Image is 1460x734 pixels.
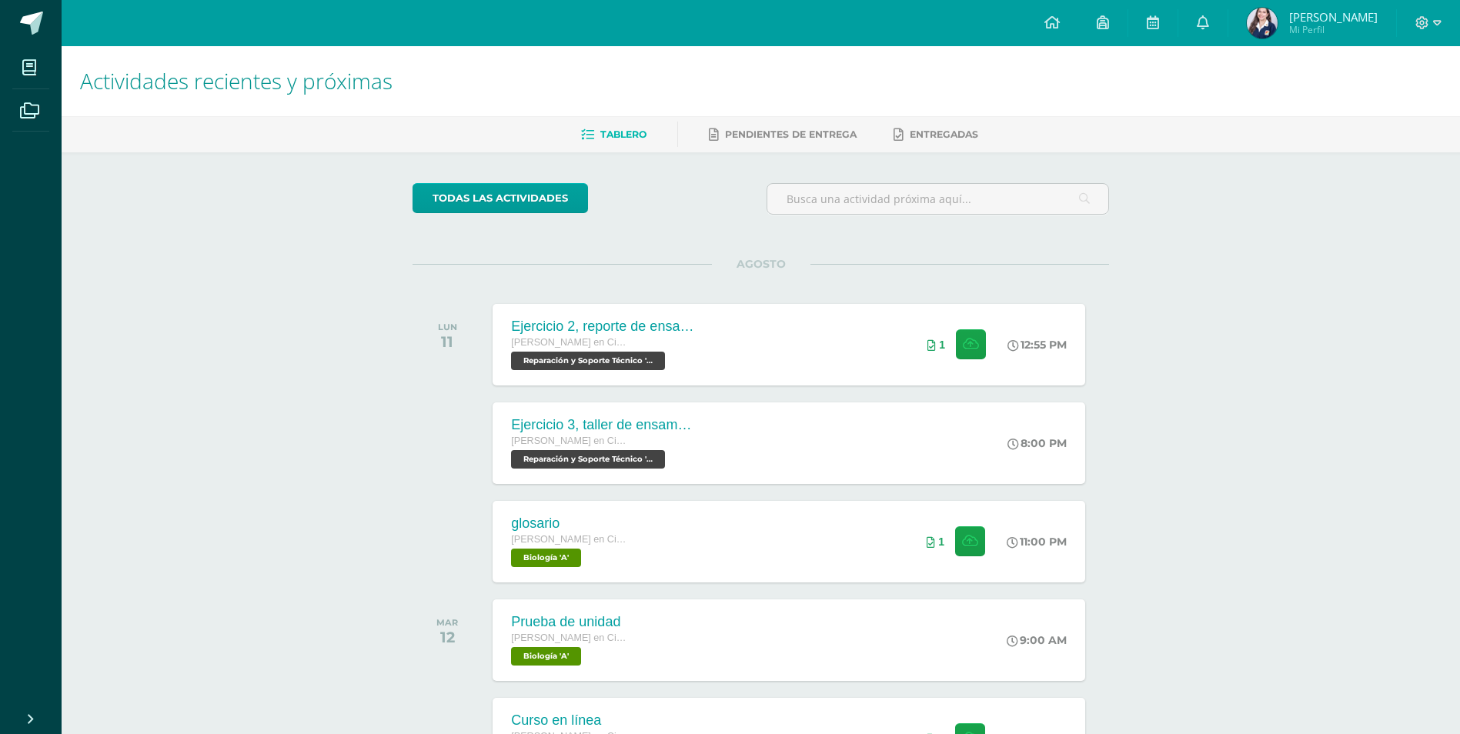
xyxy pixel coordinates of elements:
a: Pendientes de entrega [709,122,857,147]
div: LUN [438,322,457,332]
span: [PERSON_NAME] en Ciencias y Letras con Orientación en Computación [511,435,626,446]
div: Archivos entregados [927,535,944,548]
span: Tablero [600,128,646,140]
span: [PERSON_NAME] en Ciencias y Letras con Orientación en Computación [511,534,626,545]
div: 11 [438,332,457,351]
div: Curso en línea [511,712,669,729]
span: Reparación y Soporte Técnico 'A' [511,352,665,370]
span: Actividades recientes y próximas [80,66,393,95]
span: 1 [939,339,945,351]
div: Ejercicio 2, reporte de ensamblaje [511,319,696,335]
div: 8:00 PM [1007,436,1067,450]
span: [PERSON_NAME] en Ciencias y Letras con Orientación en Computación [511,337,626,348]
span: Biología 'A' [511,647,581,666]
div: 12:55 PM [1007,338,1067,352]
span: 1 [938,535,944,548]
span: Biología 'A' [511,549,581,567]
span: Entregadas [910,128,978,140]
div: Prueba de unidad [511,614,626,630]
img: 5d5e884fa2c50f4a0bef196c0c30c1e0.png [1247,8,1278,38]
div: 12 [436,628,458,646]
div: MAR [436,617,458,628]
span: Pendientes de entrega [725,128,857,140]
span: [PERSON_NAME] en Ciencias y Letras con Orientación en Computación [511,632,626,643]
div: 11:00 PM [1007,535,1067,549]
span: [PERSON_NAME] [1289,9,1378,25]
a: Tablero [581,122,646,147]
div: 9:00 AM [1007,633,1067,647]
div: Ejercicio 3, taller de ensamblaje [511,417,696,433]
div: Archivos entregados [927,339,945,351]
span: Mi Perfil [1289,23,1378,36]
input: Busca una actividad próxima aquí... [767,184,1108,214]
span: AGOSTO [712,257,810,271]
a: todas las Actividades [413,183,588,213]
a: Entregadas [894,122,978,147]
div: glosario [511,515,626,532]
span: Reparación y Soporte Técnico 'A' [511,450,665,469]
